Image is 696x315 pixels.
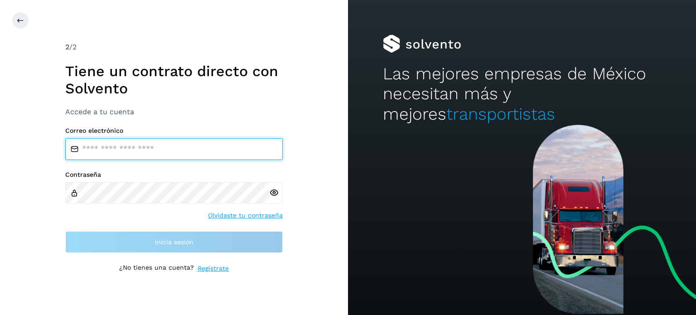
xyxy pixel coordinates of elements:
a: Regístrate [198,264,229,273]
h2: Las mejores empresas de México necesitan más y mejores [383,64,661,124]
h1: Tiene un contrato directo con Solvento [65,63,283,97]
div: /2 [65,42,283,53]
label: Correo electrónico [65,127,283,135]
span: transportistas [446,104,555,124]
h3: Accede a tu cuenta [65,107,283,116]
button: Inicia sesión [65,231,283,253]
label: Contraseña [65,171,283,179]
a: Olvidaste tu contraseña [208,211,283,220]
span: Inicia sesión [155,239,193,245]
span: 2 [65,43,69,51]
p: ¿No tienes una cuenta? [119,264,194,273]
